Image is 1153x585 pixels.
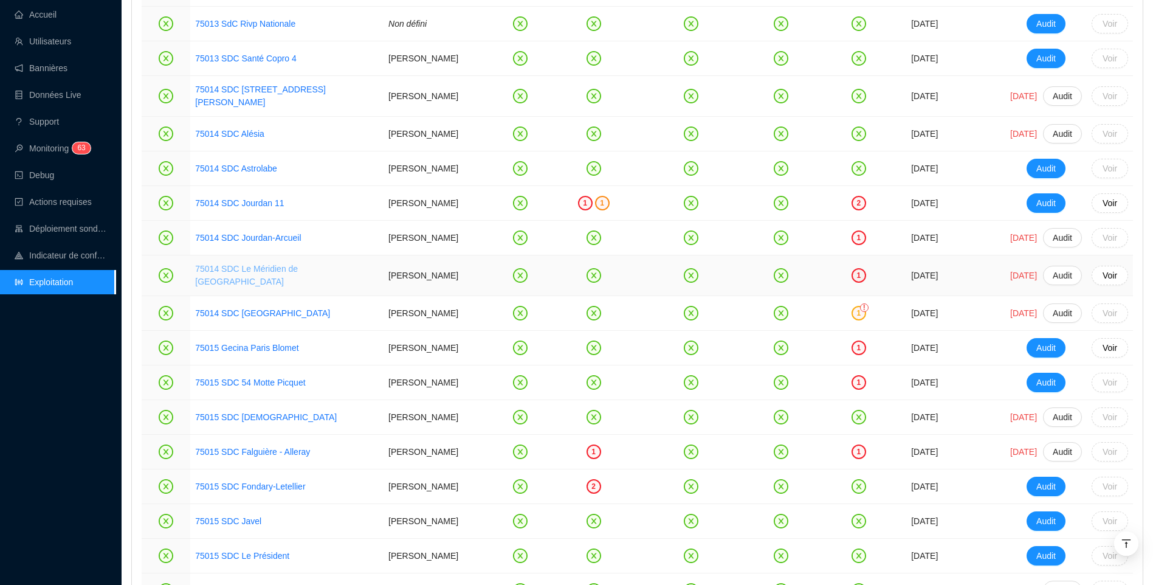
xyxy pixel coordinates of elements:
span: Audit [1036,515,1056,528]
td: [DATE] [906,76,1005,117]
td: [DATE] [906,331,1005,365]
span: Audit [1036,480,1056,493]
button: Audit [1043,266,1082,285]
span: Voir [1103,232,1117,244]
td: [DATE] [906,504,1005,539]
td: [DATE] [906,41,1005,76]
span: close-circle [684,126,698,141]
span: Audit [1036,342,1056,355]
button: Audit [1043,124,1082,144]
span: [DATE] [1010,411,1037,424]
span: Audit [1053,128,1072,140]
span: close-circle [774,306,788,320]
a: monitorMonitoring63 [15,144,87,153]
button: Voir [1092,124,1128,144]
a: questionSupport [15,117,59,126]
button: Audit [1027,338,1065,358]
span: close-circle [774,514,788,528]
a: 75015 SDC Fondary-Letellier [195,480,305,493]
span: close-circle [684,479,698,494]
span: close-circle [774,410,788,424]
div: 1 [595,196,610,210]
span: Audit [1053,269,1072,282]
span: close-circle [684,16,698,31]
a: 75015 SDC [DEMOGRAPHIC_DATA] [195,411,337,424]
a: 75015 SDC Javel [195,516,261,526]
span: close-circle [587,161,601,176]
span: [DATE] [1010,232,1037,244]
span: close-circle [774,479,788,494]
span: close-circle [774,268,788,283]
div: 1 [852,268,866,283]
span: [DATE] [1010,90,1037,103]
div: 1 [852,445,866,459]
span: Audit [1036,376,1056,389]
span: close-circle [513,196,528,210]
a: 75013 SDC Santé Copro 4 [195,54,297,63]
a: 75014 SDC Astrolabe [195,164,277,173]
a: notificationBannières [15,63,67,73]
span: close-circle [684,341,698,355]
span: close-circle [774,341,788,355]
span: close-circle [587,410,601,424]
td: [DATE] [906,469,1005,504]
button: Audit [1027,14,1065,33]
div: ! [860,303,869,312]
div: 1 [852,375,866,390]
span: Audit [1053,307,1072,320]
span: close-circle [159,410,173,424]
span: close-circle [774,375,788,390]
span: Voir [1103,18,1117,30]
span: Non défini [388,19,427,29]
span: close-circle [587,126,601,141]
a: 75014 SDC Le Méridien de [GEOGRAPHIC_DATA] [195,264,298,286]
span: close-circle [513,51,528,66]
span: close-circle [852,51,866,66]
span: close-circle [774,445,788,459]
span: close-circle [587,89,601,103]
span: close-circle [684,89,698,103]
button: Audit [1027,193,1065,213]
a: 75015 SDC Le Président [195,550,289,562]
button: Voir [1092,477,1128,496]
a: 75015 SDC Falguière - Alleray [195,447,310,457]
span: close-circle [852,514,866,528]
span: close-circle [684,445,698,459]
span: [PERSON_NAME] [388,91,458,101]
span: check-square [15,198,23,206]
span: [PERSON_NAME] [388,271,458,280]
span: [DATE] [1010,128,1037,140]
span: close-circle [684,196,698,210]
span: close-circle [684,375,698,390]
span: close-circle [513,375,528,390]
a: 75014 SDC Le Méridien de [GEOGRAPHIC_DATA] [195,263,379,288]
span: [PERSON_NAME] [388,516,458,526]
button: Voir [1092,546,1128,566]
a: clusterDéploiement sondes [15,224,107,234]
span: close-circle [852,16,866,31]
span: close-circle [513,410,528,424]
span: close-circle [587,268,601,283]
span: close-circle [159,445,173,459]
span: close-circle [159,16,173,31]
button: Audit [1027,159,1065,178]
span: close-circle [159,514,173,528]
div: 2 [852,196,866,210]
span: [PERSON_NAME] [388,233,458,243]
td: [DATE] [906,539,1005,573]
span: close-circle [513,268,528,283]
span: [DATE] [1010,269,1037,282]
span: 3 [81,144,86,152]
div: 1 [852,341,866,355]
span: close-circle [513,445,528,459]
a: teamUtilisateurs [15,36,71,46]
span: close-circle [513,479,528,494]
span: close-circle [587,230,601,245]
span: [DATE] [1010,307,1037,320]
span: Actions requises [29,197,92,207]
span: close-circle [587,375,601,390]
span: Voir [1103,90,1117,103]
span: close-circle [684,161,698,176]
a: 75013 SdC Rivp Nationale [195,19,295,29]
span: Voir [1103,376,1117,389]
